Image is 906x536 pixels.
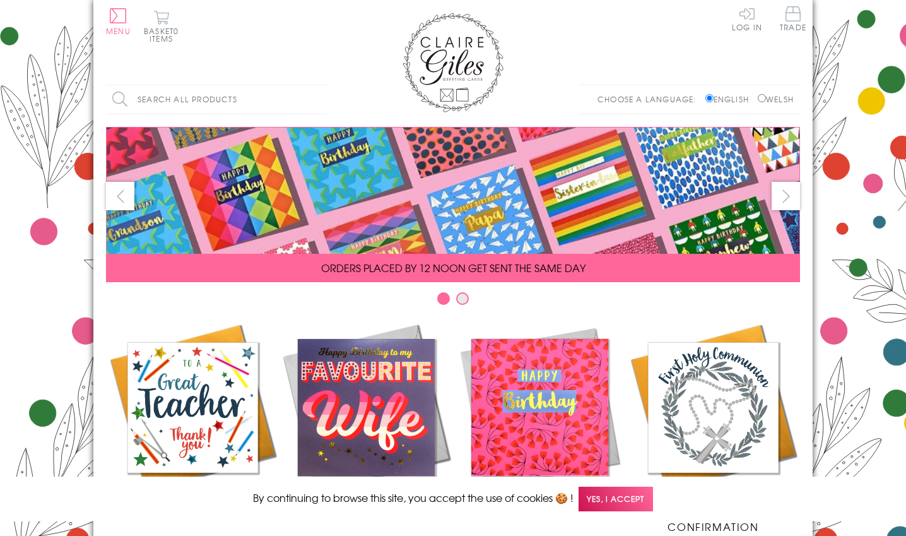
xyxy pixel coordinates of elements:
a: Birthdays [453,321,627,519]
a: New Releases [279,321,453,519]
label: Welsh [758,93,794,105]
span: Menu [106,25,131,37]
img: Claire Giles Greetings Cards [403,13,503,112]
span: ORDERS PLACED BY 12 NOON GET SENT THE SAME DAY [321,260,585,275]
a: Trade [780,6,806,33]
input: Search [314,85,327,114]
span: Yes, I accept [579,487,653,511]
button: Carousel Page 1 (Current Slide) [437,292,450,305]
a: Log In [732,6,762,31]
button: prev [106,182,134,210]
a: Communion and Confirmation [627,321,800,534]
input: Welsh [758,94,766,102]
a: Academic [106,321,279,519]
button: Menu [106,8,131,35]
button: Carousel Page 2 [456,292,469,305]
button: Basket0 items [144,10,179,42]
button: next [772,182,800,210]
span: 0 items [150,25,179,44]
input: Search all products [106,85,327,114]
div: Carousel Pagination [106,292,800,311]
span: Trade [780,6,806,31]
label: English [705,93,755,105]
input: English [705,94,714,102]
p: Choose a language: [597,93,703,105]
